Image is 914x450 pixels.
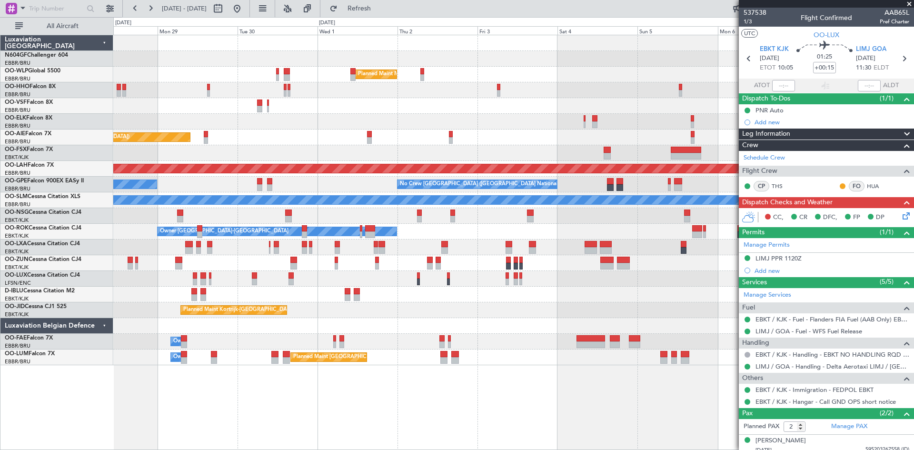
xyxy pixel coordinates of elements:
div: [DATE] [115,19,131,27]
a: HUA [867,182,888,190]
span: AAB65L [880,8,909,18]
div: Sun 28 [77,26,157,35]
label: Planned PAX [744,422,779,431]
span: OO-JID [5,304,25,310]
div: No Crew [GEOGRAPHIC_DATA] ([GEOGRAPHIC_DATA] National) [400,177,559,191]
a: LIMJ / GOA - Handling - Delta Aerotaxi LIMJ / [GEOGRAPHIC_DATA] [755,362,909,370]
a: OO-SLMCessna Citation XLS [5,194,80,200]
span: OO-FSX [5,147,27,152]
a: OO-LUXCessna Citation CJ4 [5,272,80,278]
div: [PERSON_NAME] [755,436,806,446]
span: Others [742,373,763,384]
div: Flight Confirmed [801,13,852,23]
span: OO-LAH [5,162,28,168]
a: OO-WLPGlobal 5500 [5,68,60,74]
a: EBBR/BRU [5,122,30,130]
div: FO [849,181,864,191]
a: OO-GPEFalcon 900EX EASy II [5,178,84,184]
div: Thu 2 [397,26,477,35]
span: (5/5) [880,277,894,287]
span: OO-FAE [5,335,27,341]
button: UTC [741,29,758,38]
span: Refresh [339,5,379,12]
span: OO-VSF [5,100,27,105]
button: Refresh [325,1,382,16]
a: LFSN/ENC [5,280,31,287]
span: OO-ELK [5,115,26,121]
span: Dispatch To-Dos [742,93,790,104]
a: OO-FSXFalcon 7X [5,147,53,152]
a: EBKT/KJK [5,295,29,302]
div: Owner [GEOGRAPHIC_DATA]-[GEOGRAPHIC_DATA] [160,224,288,239]
a: D-IBLUCessna Citation M2 [5,288,75,294]
a: EBKT / KJK - Hangar - Call GND OPS short notice [755,398,896,406]
a: EBBR/BRU [5,138,30,145]
span: OO-WLP [5,68,28,74]
span: ELDT [874,63,889,73]
span: Pax [742,408,753,419]
a: EBBR/BRU [5,358,30,365]
a: OO-LXACessna Citation CJ4 [5,241,80,247]
div: Mon 6 [718,26,798,35]
a: EBKT / KJK - Fuel - Flanders FIA Fuel (AAB Only) EBKT / KJK [755,315,909,323]
a: EBBR/BRU [5,170,30,177]
span: Permits [742,227,765,238]
span: OO-AIE [5,131,25,137]
a: THS [772,182,793,190]
span: D-IBLU [5,288,23,294]
div: LIMJ PPR 1120Z [755,254,802,262]
a: OO-HHOFalcon 8X [5,84,56,90]
span: Fuel [742,302,755,313]
a: Manage Permits [744,240,790,250]
a: EBBR/BRU [5,91,30,98]
a: LIMJ / GOA - Fuel - WFS Fuel Release [755,327,862,335]
span: OO-ROK [5,225,29,231]
span: OO-LUX [814,30,839,40]
div: Planned Maint [GEOGRAPHIC_DATA] ([GEOGRAPHIC_DATA] National) [293,350,466,364]
span: FP [853,213,860,222]
a: OO-JIDCessna CJ1 525 [5,304,67,310]
span: (2/2) [880,408,894,418]
a: EBKT/KJK [5,232,29,240]
span: OO-HHO [5,84,30,90]
span: [DATE] [856,54,875,63]
span: 1/3 [744,18,766,26]
button: All Aircraft [10,19,103,34]
a: EBKT / KJK - Immigration - FEDPOL EBKT [755,386,874,394]
a: EBKT/KJK [5,154,29,161]
div: Owner Melsbroek Air Base [173,350,238,364]
a: EBKT / KJK - Handling - EBKT NO HANDLING RQD FOR CJ [755,350,909,359]
span: LIMJ GOA [856,45,886,54]
span: 01:25 [817,52,832,62]
span: OO-ZUN [5,257,29,262]
span: OO-GPE [5,178,27,184]
span: Pref Charter [880,18,909,26]
a: EBKT/KJK [5,217,29,224]
span: [DATE] - [DATE] [162,4,207,13]
span: All Aircraft [25,23,100,30]
span: DP [876,213,884,222]
div: Sat 4 [557,26,637,35]
a: EBKT/KJK [5,311,29,318]
a: OO-FAEFalcon 7X [5,335,53,341]
div: Planned Maint Kortrijk-[GEOGRAPHIC_DATA] [183,303,294,317]
div: Planned Maint Milan (Linate) [358,67,427,81]
span: OO-NSG [5,210,29,215]
span: CR [799,213,807,222]
span: Flight Crew [742,166,777,177]
a: EBBR/BRU [5,342,30,350]
a: OO-AIEFalcon 7X [5,131,51,137]
div: Add new [755,118,909,126]
span: Dispatch Checks and Weather [742,197,833,208]
span: DFC, [823,213,837,222]
span: Crew [742,140,758,151]
a: OO-LUMFalcon 7X [5,351,55,357]
div: CP [754,181,769,191]
div: Sun 5 [637,26,717,35]
span: OO-LUX [5,272,27,278]
span: 10:05 [778,63,793,73]
a: OO-NSGCessna Citation CJ4 [5,210,81,215]
div: Add new [755,267,909,275]
a: OO-VSFFalcon 8X [5,100,53,105]
span: OO-LXA [5,241,27,247]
